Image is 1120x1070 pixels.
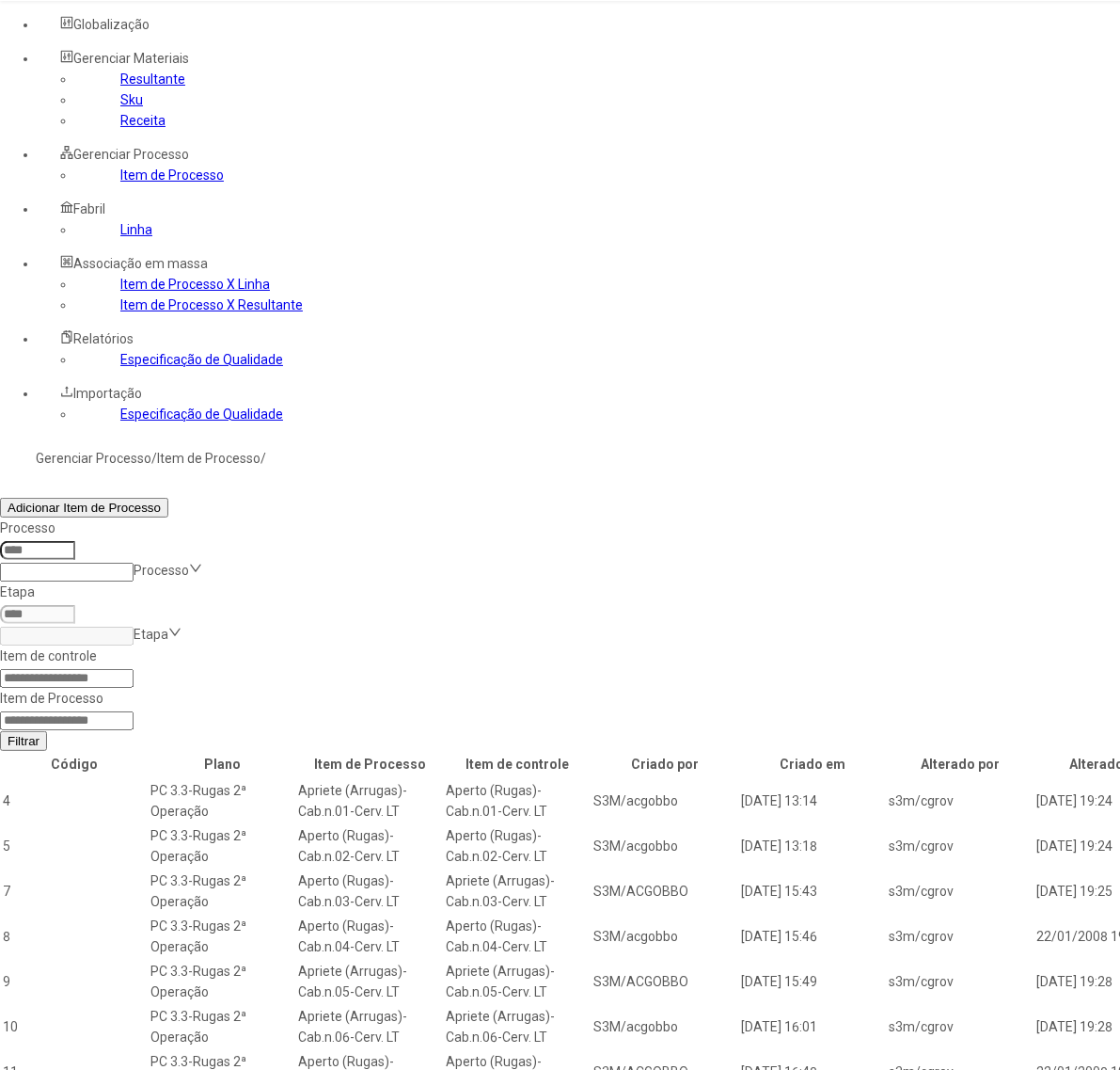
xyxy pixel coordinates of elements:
[120,72,185,87] a: Resultante
[445,1005,591,1048] td: Apriete (Arrugas)-Cab.n.06-Cerv. LT
[740,779,886,822] td: [DATE] 13:14
[297,1005,443,1048] td: Apriete (Arrugas)-Cab.n.06-Cerv. LT
[150,1005,295,1048] td: PC 3.3-Rugas 2ª Operação
[740,1005,886,1048] td: [DATE] 16:01
[297,824,443,868] td: Aperto (Rugas)-Cab.n.02-Cerv. LT
[150,824,295,868] td: PC 3.3-Rugas 2ª Operação
[297,870,443,913] td: Aperto (Rugas)-Cab.n.03-Cerv. LT
[297,779,443,822] td: Apriete (Arrugas)-Cab.n.01-Cerv. LT
[2,915,148,958] td: 8
[2,779,148,822] td: 4
[2,1005,148,1048] td: 10
[73,331,134,346] span: Relatórios
[445,824,591,868] td: Aperto (Rugas)-Cab.n.02-Cerv. LT
[120,222,152,237] a: Linha
[150,960,295,1003] td: PC 3.3-Rugas 2ª Operação
[297,960,443,1003] td: Apriete (Arrugas)-Cab.n.05-Cerv. LT
[150,915,295,958] td: PC 3.3-Rugas 2ª Operação
[740,824,886,868] td: [DATE] 13:18
[888,1005,1033,1048] td: s3m/cgrov
[157,451,260,466] a: Item de Processo
[120,407,283,422] a: Especificação de Qualidade
[888,753,1033,775] th: Alterado por
[120,113,166,128] a: Receita
[73,201,105,216] span: Fabril
[2,753,148,775] th: Código
[592,779,738,822] td: S3M/acgobbo
[73,256,208,271] span: Associação em massa
[445,960,591,1003] td: Apriete (Arrugas)-Cab.n.05-Cerv. LT
[260,451,266,466] nz-breadcrumb-separator: /
[151,451,157,466] nz-breadcrumb-separator: /
[150,779,295,822] td: PC 3.3-Rugas 2ª Operação
[592,870,738,913] td: S3M/ACGOBBO
[73,17,150,32] span: Globalização
[120,92,143,107] a: Sku
[120,277,270,292] a: Item de Processo X Linha
[888,824,1033,868] td: s3m/cgrov
[73,147,189,162] span: Gerenciar Processo
[134,563,189,578] nz-select-placeholder: Processo
[445,753,591,775] th: Item de controle
[592,1005,738,1048] td: S3M/acgobbo
[2,870,148,913] td: 7
[740,753,886,775] th: Criado em
[8,734,39,748] span: Filtrar
[120,352,283,367] a: Especificação de Qualidade
[36,451,151,466] a: Gerenciar Processo
[2,960,148,1003] td: 9
[445,915,591,958] td: Aperto (Rugas)-Cab.n.04-Cerv. LT
[73,386,142,401] span: Importação
[592,960,738,1003] td: S3M/ACGOBBO
[297,915,443,958] td: Aperto (Rugas)-Cab.n.04-Cerv. LT
[592,915,738,958] td: S3M/acgobbo
[120,297,303,312] a: Item de Processo X Resultante
[73,51,189,66] span: Gerenciar Materiais
[740,960,886,1003] td: [DATE] 15:49
[8,501,161,515] span: Adicionar Item de Processo
[592,824,738,868] td: S3M/acgobbo
[740,915,886,958] td: [DATE] 15:46
[888,870,1033,913] td: s3m/cgrov
[888,915,1033,958] td: s3m/cgrov
[888,779,1033,822] td: s3m/cgrov
[150,870,295,913] td: PC 3.3-Rugas 2ª Operação
[445,870,591,913] td: Apriete (Arrugas)-Cab.n.03-Cerv. LT
[888,960,1033,1003] td: s3m/cgrov
[592,753,738,775] th: Criado por
[2,824,148,868] td: 5
[120,168,224,183] a: Item de Processo
[134,627,168,642] nz-select-placeholder: Etapa
[445,779,591,822] td: Aperto (Rugas)-Cab.n.01-Cerv. LT
[297,753,443,775] th: Item de Processo
[150,753,295,775] th: Plano
[740,870,886,913] td: [DATE] 15:43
